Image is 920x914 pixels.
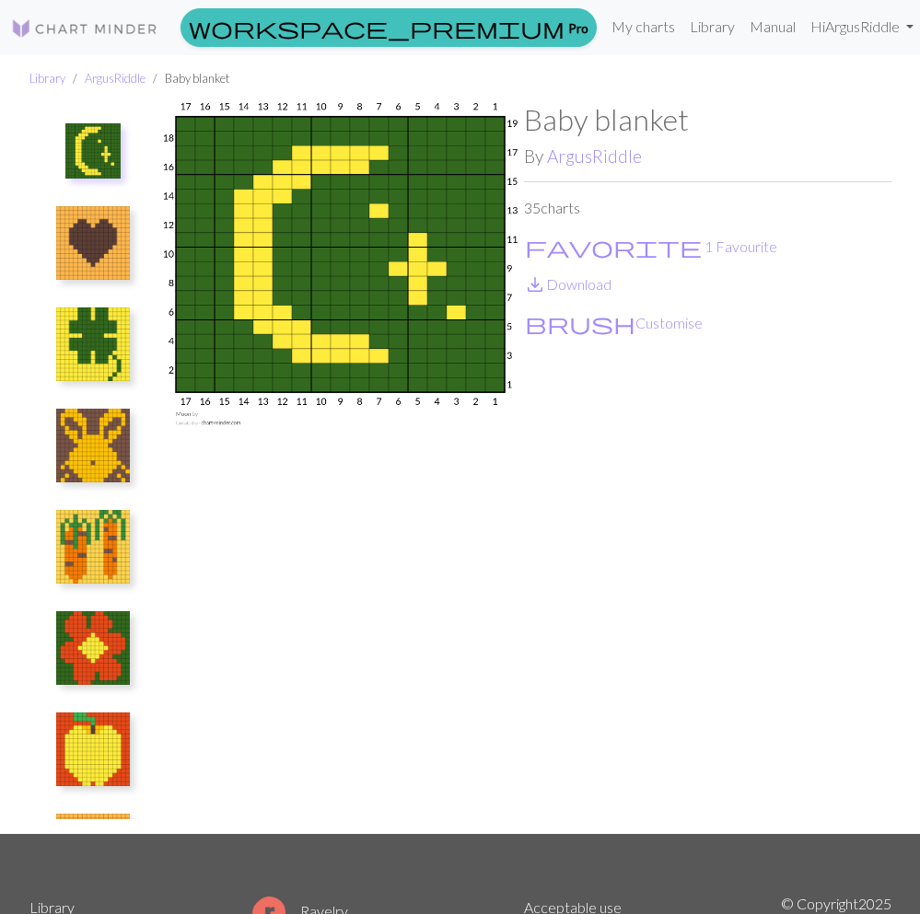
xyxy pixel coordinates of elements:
[524,145,891,167] h2: By
[742,8,803,45] a: Manual
[524,235,778,259] button: Favourite 1 Favourite
[29,71,65,86] a: Library
[11,17,158,40] img: Logo
[524,273,546,295] i: Download
[524,102,891,137] h1: Baby blanket
[65,123,121,179] img: Moon
[85,71,146,86] a: ArgusRiddle
[56,814,130,887] img: Sun
[56,712,130,786] img: Yellow Apple
[56,409,130,482] img: Bunny
[524,275,611,293] a: DownloadDownload
[56,307,130,381] img: Four leaf clover
[525,234,702,260] span: favorite
[525,310,635,336] span: brush
[524,311,704,335] button: CustomiseCustomise
[524,272,546,297] span: save_alt
[525,312,635,334] i: Customise
[524,197,891,219] p: 35 charts
[682,8,742,45] a: Library
[604,8,682,45] a: My charts
[157,102,524,833] img: Moon
[525,236,702,258] i: Favourite
[189,15,565,40] span: workspace_premium
[181,8,597,47] a: Pro
[56,510,130,584] img: Carrot
[547,145,642,167] a: ArgusRiddle
[56,206,130,280] img: Heart
[56,611,130,685] img: Flower 1
[146,70,229,87] li: Baby blanket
